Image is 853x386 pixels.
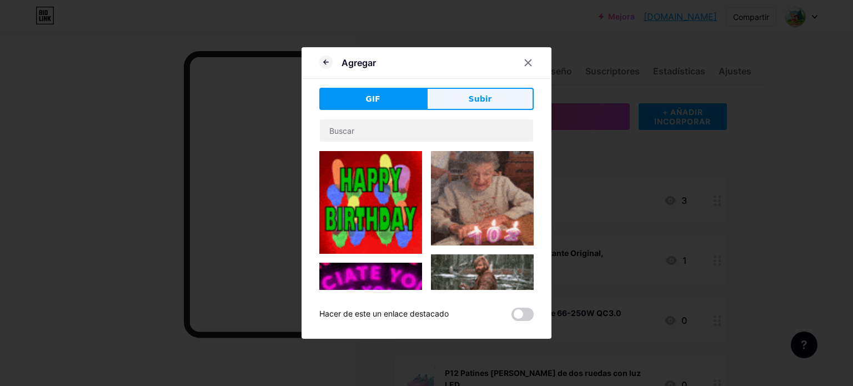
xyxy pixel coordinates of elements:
[320,119,533,142] input: Buscar
[426,88,534,110] button: Subir
[319,309,449,318] font: Hacer de este un enlace destacado
[431,151,534,245] img: Gihpy
[319,151,422,254] img: Gihpy
[319,263,422,365] img: Gihpy
[431,254,534,302] img: Gihpy
[469,94,492,103] font: Subir
[342,57,376,68] font: Agregar
[365,94,380,103] font: GIF
[319,88,426,110] button: GIF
